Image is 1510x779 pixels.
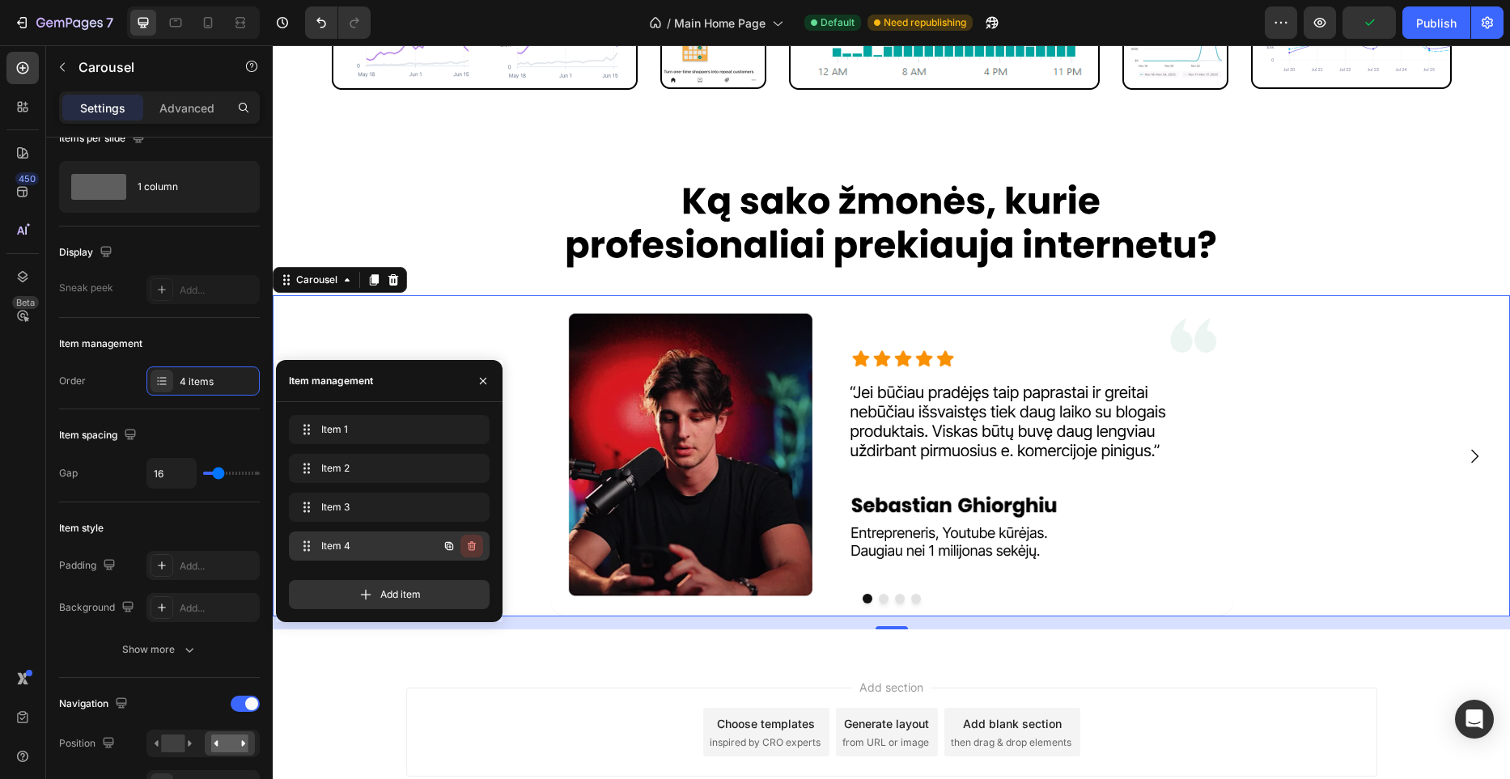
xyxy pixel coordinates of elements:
p: Settings [80,99,125,116]
div: Generate layout [571,670,656,687]
div: Add blank section [690,670,789,687]
div: 450 [15,172,39,185]
span: Need republishing [884,15,966,30]
div: Position [59,733,118,755]
p: Carousel [78,57,216,77]
p: Advanced [159,99,214,116]
button: Show more [59,635,260,664]
div: Order [59,374,86,388]
span: then drag & drop elements [678,690,799,705]
div: Open Intercom Messenger [1455,700,1494,739]
div: Gap [59,466,78,481]
button: Dot [622,548,632,558]
button: Dot [606,548,616,558]
span: Default [821,15,855,30]
button: Dot [590,548,600,558]
div: Padding [59,555,119,577]
div: Display [59,242,116,264]
span: Item 3 [321,500,451,514]
button: Publish [1402,6,1470,39]
div: Item management [289,374,373,388]
div: Item spacing [59,425,140,447]
button: 7 [6,6,121,39]
div: Items per slide [59,128,148,150]
div: Add... [180,559,256,574]
p: 7 [106,13,113,32]
div: Add... [180,601,256,616]
div: Show more [122,641,197,658]
div: Choose templates [444,670,542,687]
div: Publish [1416,15,1457,32]
div: 4 items [180,375,256,389]
span: Add item [380,587,421,602]
div: Carousel [20,227,68,242]
button: Carousel Next Arrow [1179,388,1224,434]
span: Item 1 [321,422,451,437]
button: Dot [638,548,648,558]
span: Add section [580,633,657,650]
div: Beta [12,296,39,309]
span: inspired by CRO experts [437,690,548,705]
iframe: Design area [273,45,1510,779]
span: Item 2 [321,461,451,476]
span: Main Home Page [674,15,766,32]
span: Item 4 [321,539,413,553]
div: Sneak peek [59,281,113,295]
div: Item management [59,337,142,351]
div: Navigation [59,693,131,715]
div: 1 column [138,168,236,205]
div: Item style [59,521,104,536]
input: Auto [147,459,196,488]
span: from URL or image [570,690,656,705]
div: Undo/Redo [305,6,371,39]
div: Background [59,597,138,619]
span: / [667,15,671,32]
